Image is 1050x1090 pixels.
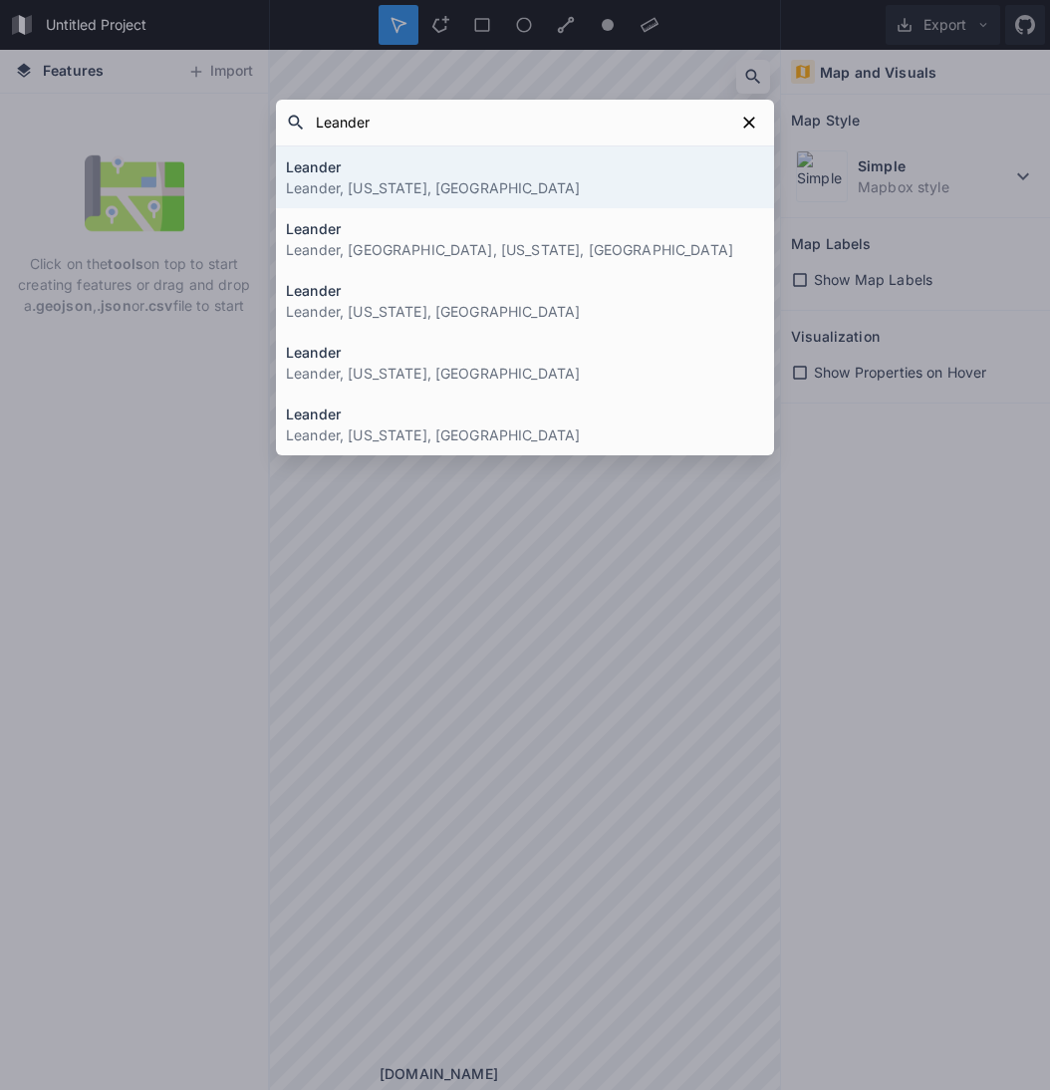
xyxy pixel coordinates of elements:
p: Leander, [GEOGRAPHIC_DATA], [US_STATE], [GEOGRAPHIC_DATA] [286,239,764,260]
h4: Leander [286,156,764,177]
p: Leander, [US_STATE], [GEOGRAPHIC_DATA] [286,301,764,322]
h4: Leander [286,404,764,424]
h4: Leander [286,280,764,301]
p: Leander, [US_STATE], [GEOGRAPHIC_DATA] [286,363,764,384]
input: Search placess... [306,105,734,140]
p: Leander, [US_STATE], [GEOGRAPHIC_DATA] [286,177,764,198]
h4: Leander [286,218,764,239]
h4: Leander [286,342,764,363]
p: Leander, [US_STATE], [GEOGRAPHIC_DATA] [286,424,764,445]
